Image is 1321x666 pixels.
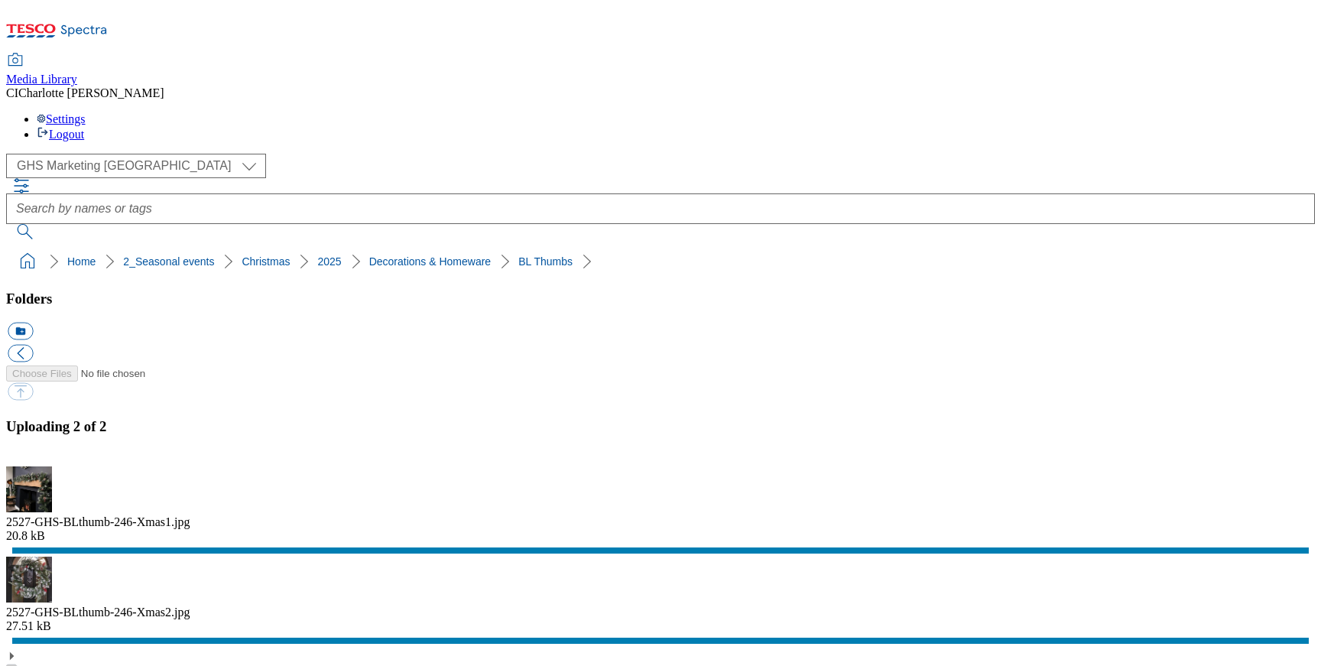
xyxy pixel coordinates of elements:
div: 20.8 kB [6,529,1315,543]
div: 27.51 kB [6,619,1315,633]
a: Christmas [242,255,290,268]
img: preview [6,557,52,603]
a: BL Thumbs [518,255,573,268]
span: Charlotte [PERSON_NAME] [18,86,164,99]
a: Media Library [6,54,77,86]
h3: Uploading 2 of 2 [6,418,1315,435]
a: Logout [37,128,84,141]
a: 2025 [317,255,341,268]
div: 2527-GHS-BLthumb-246-Xmas2.jpg [6,606,1315,619]
a: Decorations & Homeware [369,255,492,268]
span: Media Library [6,73,77,86]
div: 2527-GHS-BLthumb-246-Xmas1.jpg [6,515,1315,529]
a: 2_Seasonal events [123,255,214,268]
input: Search by names or tags [6,193,1315,224]
span: CI [6,86,18,99]
a: Home [67,255,96,268]
img: preview [6,466,52,512]
nav: breadcrumb [6,247,1315,276]
h3: Folders [6,291,1315,307]
a: Settings [37,112,86,125]
a: home [15,249,40,274]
